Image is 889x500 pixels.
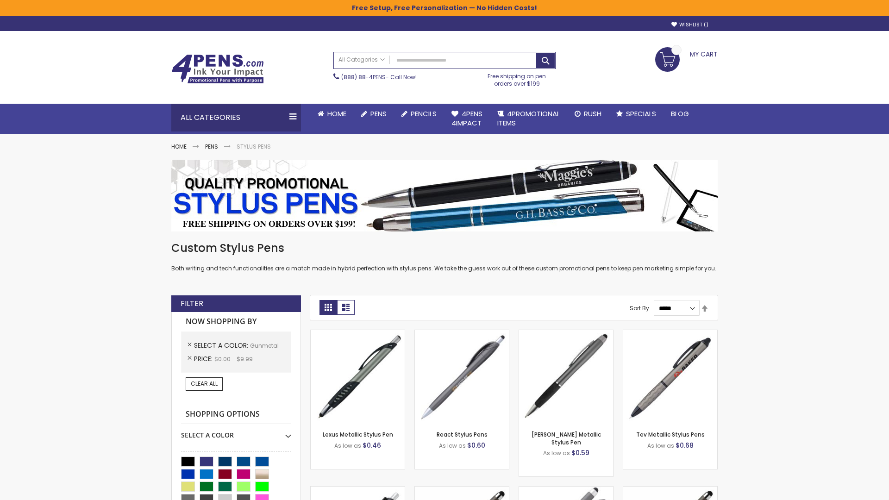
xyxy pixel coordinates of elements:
[341,73,386,81] a: (888) 88-4PENS
[571,448,589,457] span: $0.59
[664,104,696,124] a: Blog
[415,330,509,424] img: React Stylus Pens-Gunmetal
[567,104,609,124] a: Rush
[467,441,485,450] span: $0.60
[214,355,253,363] span: $0.00 - $9.99
[181,299,203,309] strong: Filter
[191,380,218,387] span: Clear All
[584,109,601,119] span: Rush
[444,104,490,134] a: 4Pens4impact
[626,109,656,119] span: Specials
[623,330,717,337] a: Tev Metallic Stylus Pens-Gunmetal
[363,441,381,450] span: $0.46
[205,143,218,150] a: Pens
[171,143,187,150] a: Home
[338,56,385,63] span: All Categories
[327,109,346,119] span: Home
[394,104,444,124] a: Pencils
[478,69,556,87] div: Free shipping on pen orders over $199
[171,104,301,131] div: All Categories
[519,330,613,337] a: Lory Metallic Stylus Pen-Gunmetal
[415,330,509,337] a: React Stylus Pens-Gunmetal
[311,330,405,337] a: Lexus Metallic Stylus Pen-Gunmetal
[437,431,488,438] a: React Stylus Pens
[490,104,567,134] a: 4PROMOTIONALITEMS
[630,304,649,312] label: Sort By
[609,104,664,124] a: Specials
[311,330,405,424] img: Lexus Metallic Stylus Pen-Gunmetal
[310,104,354,124] a: Home
[341,73,417,81] span: - Call Now!
[411,109,437,119] span: Pencils
[171,241,718,273] div: Both writing and tech functionalities are a match made in hybrid perfection with stylus pens. We ...
[497,109,560,128] span: 4PROMOTIONAL ITEMS
[334,442,361,450] span: As low as
[237,143,271,150] strong: Stylus Pens
[451,109,482,128] span: 4Pens 4impact
[636,431,705,438] a: Tev Metallic Stylus Pens
[519,330,613,424] img: Lory Metallic Stylus Pen-Gunmetal
[171,241,718,256] h1: Custom Stylus Pens
[186,377,223,390] a: Clear All
[415,486,509,494] a: Islander Softy Metallic Gel Pen with Stylus-Gunmetal
[194,341,250,350] span: Select A Color
[334,52,389,68] a: All Categories
[250,342,279,350] span: Gunmetal
[311,486,405,494] a: Souvenir® Anthem Stylus Pen-Gunmetal
[676,441,694,450] span: $0.68
[532,431,601,446] a: [PERSON_NAME] Metallic Stylus Pen
[647,442,674,450] span: As low as
[354,104,394,124] a: Pens
[671,21,708,28] a: Wishlist
[181,424,291,440] div: Select A Color
[319,300,337,315] strong: Grid
[171,54,264,84] img: 4Pens Custom Pens and Promotional Products
[171,160,718,231] img: Stylus Pens
[181,312,291,331] strong: Now Shopping by
[543,449,570,457] span: As low as
[370,109,387,119] span: Pens
[623,330,717,424] img: Tev Metallic Stylus Pens-Gunmetal
[323,431,393,438] a: Lexus Metallic Stylus Pen
[439,442,466,450] span: As low as
[519,486,613,494] a: Cali Custom Stylus Gel pen-Gunmetal
[623,486,717,494] a: Islander Softy Metallic Gel Pen with Stylus - ColorJet Imprint-Gunmetal
[194,354,214,363] span: Price
[181,405,291,425] strong: Shopping Options
[671,109,689,119] span: Blog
